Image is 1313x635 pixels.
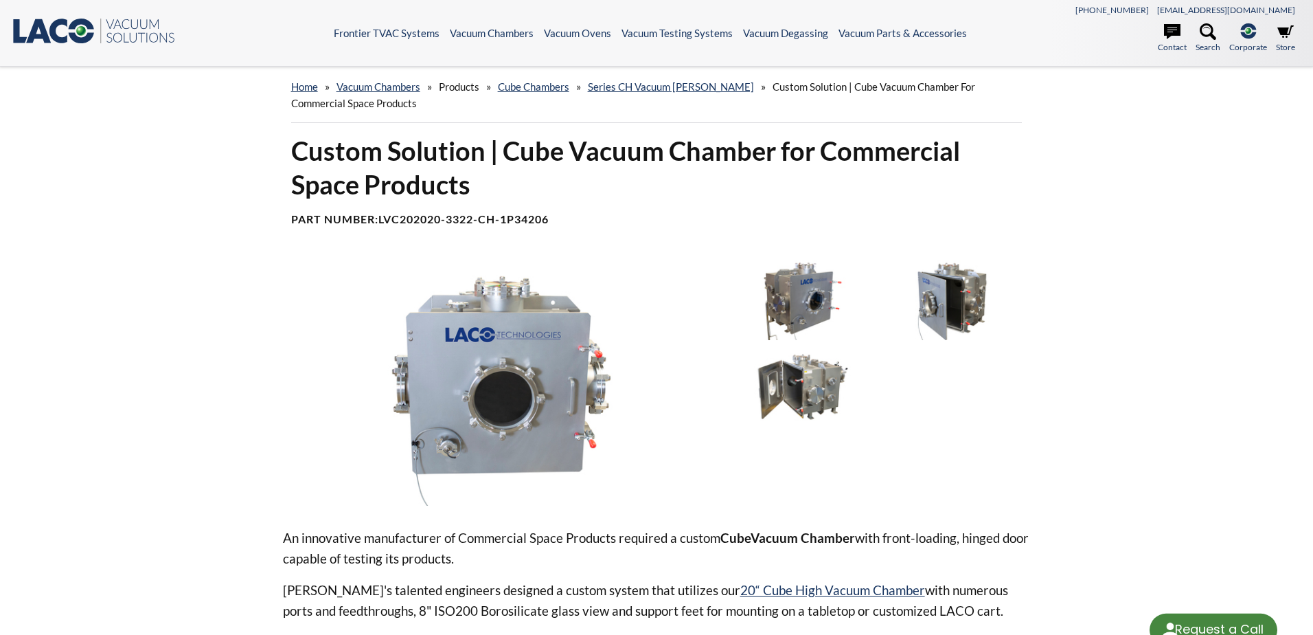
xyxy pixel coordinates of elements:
[720,530,751,546] strong: Cube
[1158,23,1187,54] a: Contact
[731,347,874,427] img: Custom Solution | Cube Vacuum Chamber, angled view chamber door open
[740,582,925,598] a: 20“ Cube High Vacuum Chamber
[1157,5,1295,15] a: [EMAIL_ADDRESS][DOMAIN_NAME]
[498,80,569,93] a: Cube Chambers
[283,580,1031,621] p: [PERSON_NAME]'s talented engineers designed a custom system that utilizes our with numerous ports...
[588,80,754,93] a: Series CH Vacuum [PERSON_NAME]
[1276,23,1295,54] a: Store
[743,27,828,39] a: Vacuum Degassing
[731,260,874,339] img: Custom Solution | Cube Vacuum Chamber, left side view
[881,260,1024,339] img: Stainless steel cube vacuum chamber with stainless steel door and glass viewport, angled view
[291,67,1023,123] div: » » » » »
[544,27,611,39] a: Vacuum Ovens
[283,528,1031,569] p: An innovative manufacturer of Commercial Space Products required a custom with front-loading, hin...
[283,260,720,506] img: Custom Solution | Cube Vacuum Chamber, front view
[450,27,534,39] a: Vacuum Chambers
[751,530,855,546] strong: Vacuum Chamber
[1229,41,1267,54] span: Corporate
[378,212,549,225] b: LVC202020-3322-CH-1P34206
[291,80,975,109] span: Custom Solution | Cube Vacuum Chamber for Commercial Space Products
[291,80,318,93] a: home
[334,27,439,39] a: Frontier TVAC Systems
[439,80,479,93] span: Products
[1196,23,1220,54] a: Search
[621,27,733,39] a: Vacuum Testing Systems
[291,212,1023,227] h4: Part Number:
[1075,5,1149,15] a: [PHONE_NUMBER]
[336,80,420,93] a: Vacuum Chambers
[838,27,967,39] a: Vacuum Parts & Accessories
[291,134,1023,202] h1: Custom Solution | Cube Vacuum Chamber for Commercial Space Products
